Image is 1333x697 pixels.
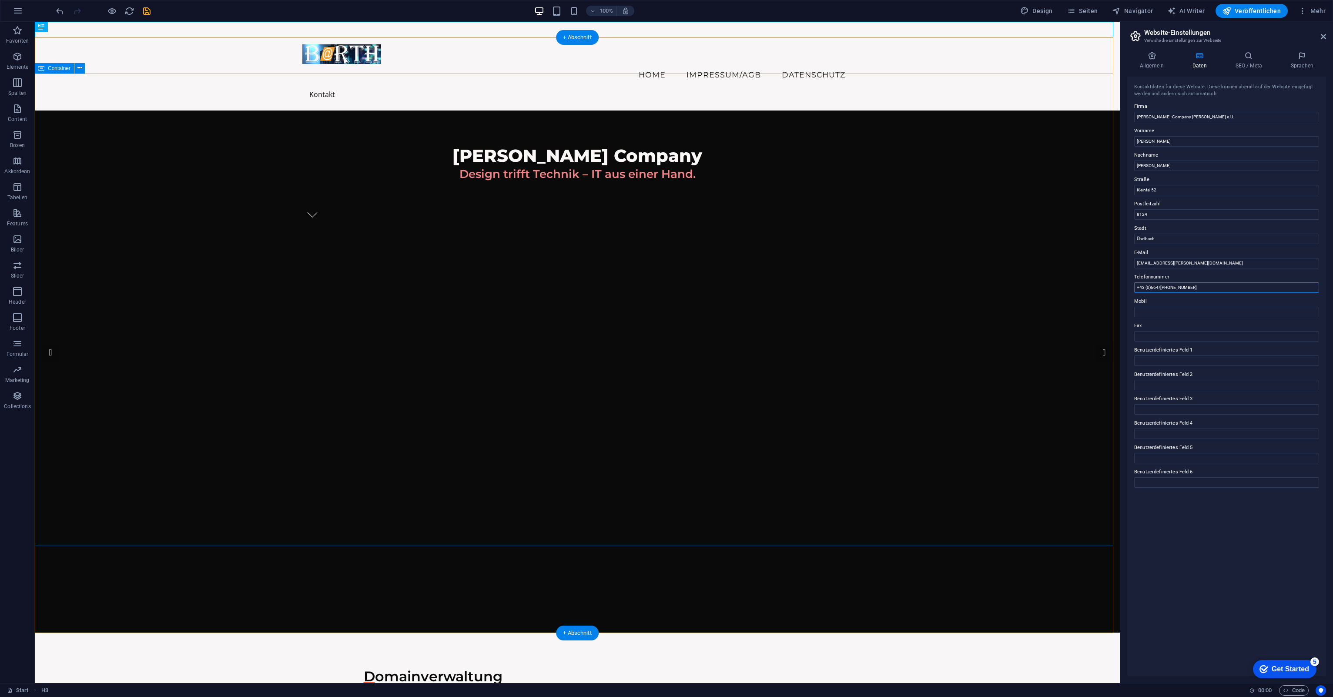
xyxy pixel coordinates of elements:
p: Spalten [8,90,27,97]
span: Seiten [1067,7,1098,15]
h4: Daten [1180,51,1223,70]
button: save [141,6,152,16]
i: Save (Ctrl+S) [142,6,152,16]
label: Benutzerdefiniertes Feld 6 [1134,467,1319,477]
p: Collections [4,403,30,410]
span: Code [1283,685,1305,696]
label: Stadt [1134,223,1319,234]
label: Straße [1134,174,1319,185]
span: Klick zum Auswählen. Doppelklick zum Bearbeiten [41,685,48,696]
h4: Sprachen [1278,51,1326,70]
label: Benutzerdefiniertes Feld 4 [1134,418,1319,429]
p: Tabellen [7,194,27,201]
p: Formular [7,351,29,358]
button: 100% [586,6,617,16]
div: + Abschnitt [556,30,599,45]
button: AI Writer [1164,4,1209,18]
div: Design (Strg+Alt+Y) [1017,4,1056,18]
div: Get Started [26,10,63,17]
p: Elemente [7,64,29,70]
span: AI Writer [1167,7,1205,15]
label: Fax [1134,321,1319,331]
span: Design [1020,7,1053,15]
h3: Verwalte die Einstellungen zur Webseite [1144,37,1309,44]
span: Veröffentlichen [1222,7,1281,15]
label: Benutzerdefiniertes Feld 2 [1134,369,1319,380]
h4: SEO / Meta [1223,51,1278,70]
p: Akkordeon [4,168,30,175]
label: Benutzerdefiniertes Feld 1 [1134,345,1319,355]
i: Bei Größenänderung Zoomstufe automatisch an das gewählte Gerät anpassen. [622,7,630,15]
button: Navigator [1109,4,1157,18]
a: Klick, um Auswahl aufzuheben. Doppelklick öffnet Seitenverwaltung [7,685,29,696]
button: Design [1017,4,1056,18]
label: Benutzerdefiniertes Feld 5 [1134,442,1319,453]
h6: 100% [599,6,613,16]
button: Mehr [1295,4,1329,18]
h4: Allgemein [1127,51,1180,70]
label: Postleitzahl [1134,199,1319,209]
i: Rückgängig: change_data (Strg+Z) [55,6,65,16]
p: Bilder [11,246,24,253]
label: Firma [1134,101,1319,112]
label: Mobil [1134,296,1319,307]
button: Klicke hier, um den Vorschau-Modus zu verlassen [107,6,117,16]
p: Favoriten [6,37,29,44]
span: Container [48,66,70,71]
label: Benutzerdefiniertes Feld 3 [1134,394,1319,404]
p: Slider [11,272,24,279]
div: Kontaktdaten für diese Website. Diese können überall auf der Website eingefügt werden und ändern ... [1134,84,1319,98]
p: Header [9,298,26,305]
div: 5 [64,2,73,10]
button: undo [54,6,65,16]
nav: breadcrumb [41,685,48,696]
i: Seite neu laden [124,6,134,16]
div: + Abschnitt [556,626,599,640]
p: Footer [10,325,25,332]
button: Seiten [1063,4,1102,18]
p: Content [8,116,27,123]
button: Code [1279,685,1309,696]
button: reload [124,6,134,16]
div: Get Started 5 items remaining, 0% complete [7,4,70,23]
p: Features [7,220,28,227]
p: Marketing [5,377,29,384]
label: Nachname [1134,150,1319,161]
span: 00 00 [1258,685,1272,696]
span: Navigator [1112,7,1153,15]
label: E-Mail [1134,248,1319,258]
span: Mehr [1298,7,1326,15]
span: : [1264,687,1266,694]
h2: Website-Einstellungen [1144,29,1326,37]
button: Usercentrics [1316,685,1326,696]
h6: Session-Zeit [1249,685,1272,696]
label: Vorname [1134,126,1319,136]
p: Boxen [10,142,25,149]
button: Veröffentlichen [1216,4,1288,18]
label: Telefonnummer [1134,272,1319,282]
